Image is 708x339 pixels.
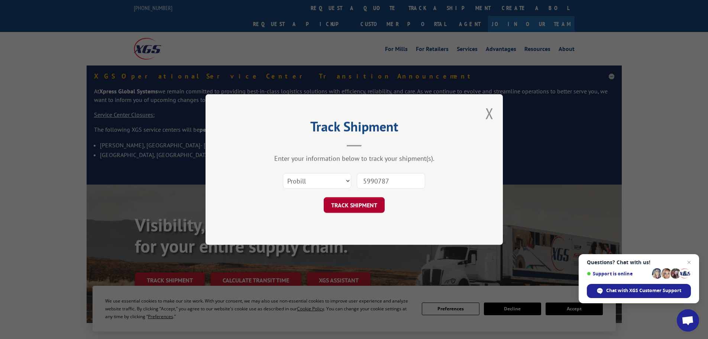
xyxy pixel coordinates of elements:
[587,284,691,298] span: Chat with XGS Customer Support
[677,309,699,332] a: Open chat
[587,259,691,265] span: Questions? Chat with us!
[357,173,425,189] input: Number(s)
[324,197,385,213] button: TRACK SHIPMENT
[243,121,466,135] h2: Track Shipment
[606,287,681,294] span: Chat with XGS Customer Support
[485,103,494,123] button: Close modal
[243,154,466,163] div: Enter your information below to track your shipment(s).
[587,271,649,276] span: Support is online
